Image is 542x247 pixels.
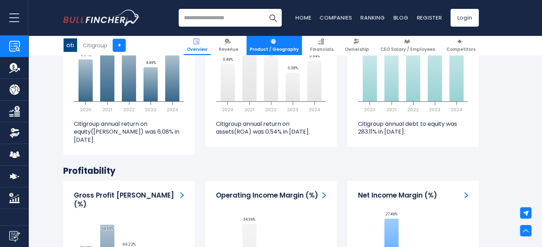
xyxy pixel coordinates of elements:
[123,242,136,247] text: 69.22%
[146,60,156,65] text: 4.49%
[74,120,184,144] p: Citigroup annual return on equity([PERSON_NAME]) was 6.08% in [DATE].
[187,47,207,52] span: Overview
[219,47,238,52] span: Revenue
[464,191,468,199] a: Net Income Margin
[167,106,178,113] text: 2024
[216,191,318,200] h3: Operating Income Margin (%)
[102,106,112,113] text: 2021
[417,14,442,21] a: Register
[309,53,320,59] text: 0.54%
[63,10,140,26] img: Bullfincher logo
[450,9,479,27] a: Login
[101,226,114,231] text: 94.88%
[74,191,180,209] h3: Gross Profit [PERSON_NAME] (%)
[309,106,320,113] text: 2024
[145,106,156,113] text: 2023
[322,191,326,199] a: Operating Income Margin
[307,36,337,55] a: Financials
[223,57,233,62] text: 0.49%
[446,47,476,52] span: Competitors
[264,9,282,27] button: Search
[243,217,255,222] text: 34.39%
[296,14,311,21] a: Home
[288,65,298,71] text: 0.38%
[358,120,468,136] p: Citigroup annual debt to equity was 283.11% in [DATE].
[265,106,277,113] text: 2022
[246,36,302,55] a: Product / Geography
[386,106,396,113] text: 2021
[320,14,352,21] a: Companies
[123,106,135,113] text: 2022
[63,165,479,176] h2: Profitability
[310,47,334,52] span: Financials
[451,106,462,113] text: 2024
[113,39,126,52] a: +
[429,106,440,113] text: 2023
[64,38,77,52] img: C logo
[407,106,419,113] text: 2022
[80,106,91,113] text: 2020
[184,36,211,55] a: Overview
[9,128,20,138] img: Ownership
[380,47,435,52] span: CEO Salary / Employees
[63,10,140,26] a: Go to homepage
[342,36,372,55] a: Ownership
[216,36,242,55] a: Revenue
[250,47,299,52] span: Product / Geography
[385,211,397,217] text: 27.49%
[358,191,437,200] h3: Net Income Margin (%)
[244,106,254,113] text: 2021
[222,106,233,113] text: 2020
[393,14,408,21] a: Blog
[364,106,375,113] text: 2020
[361,14,385,21] a: Ranking
[443,36,479,55] a: Competitors
[287,106,298,113] text: 2023
[216,120,326,136] p: Citigroup annual return on assets(ROA) was 0.54% in [DATE].
[377,36,438,55] a: CEO Salary / Employees
[180,191,184,199] a: Gross Profit Margin
[345,47,369,52] span: Ownership
[83,41,107,49] div: Citigroup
